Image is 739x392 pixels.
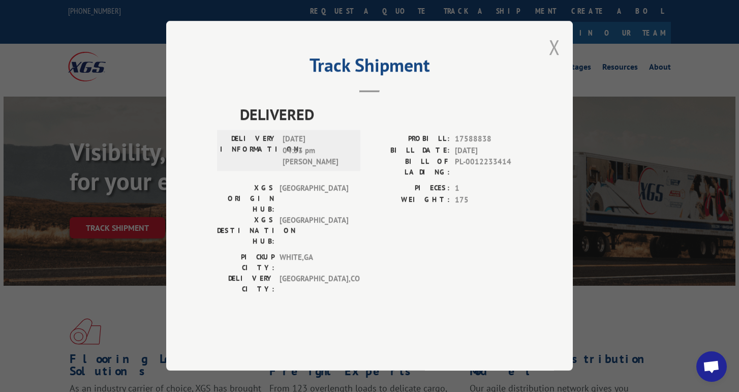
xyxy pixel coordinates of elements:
h2: Track Shipment [217,58,522,77]
label: PIECES: [369,183,450,195]
span: WHITE , GA [280,252,348,274]
span: [GEOGRAPHIC_DATA] [280,215,348,247]
label: DELIVERY INFORMATION: [220,134,278,168]
label: XGS ORIGIN HUB: [217,183,274,215]
label: WEIGHT: [369,194,450,206]
label: PICKUP CITY: [217,252,274,274]
span: [DATE] [455,145,522,157]
label: BILL DATE: [369,145,450,157]
span: [GEOGRAPHIC_DATA] [280,183,348,215]
span: PL-0012233414 [455,157,522,178]
button: Close modal [549,34,560,61]
span: [DATE] 04:53 pm [PERSON_NAME] [283,134,351,168]
div: Open chat [696,351,727,382]
label: DELIVERY CITY: [217,274,274,295]
span: 17588838 [455,134,522,145]
label: PROBILL: [369,134,450,145]
span: [GEOGRAPHIC_DATA] , CO [280,274,348,295]
label: BILL OF LADING: [369,157,450,178]
span: 175 [455,194,522,206]
label: XGS DESTINATION HUB: [217,215,274,247]
span: DELIVERED [240,103,522,126]
span: 1 [455,183,522,195]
